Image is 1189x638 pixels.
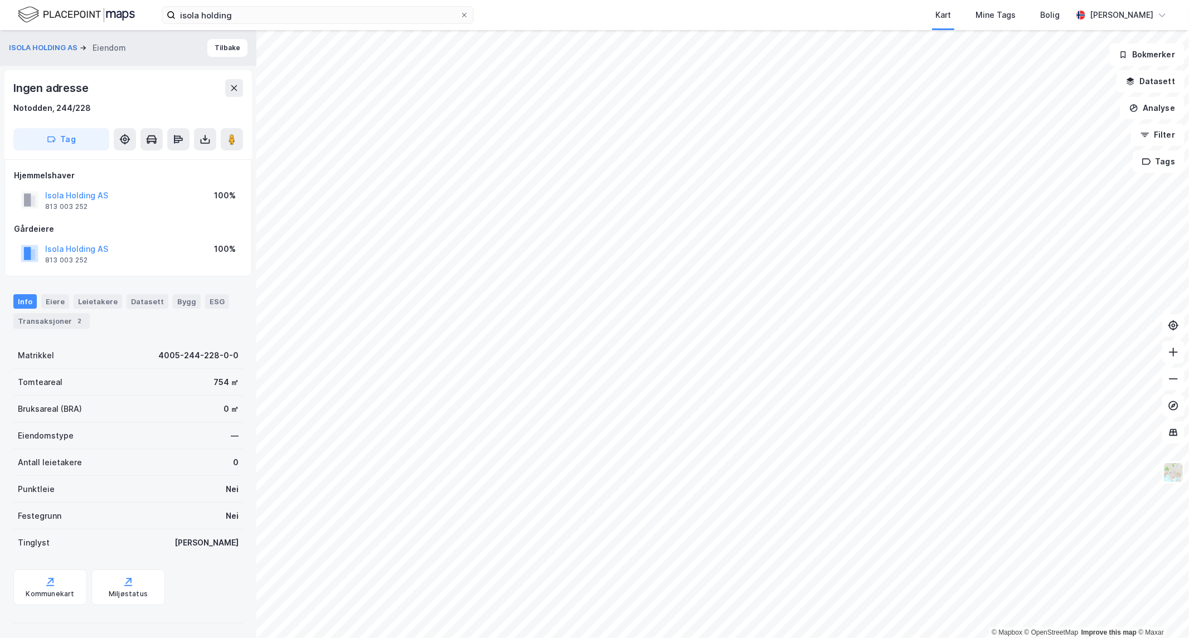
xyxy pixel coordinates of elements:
[226,483,239,496] div: Nei
[109,590,148,598] div: Miljøstatus
[1109,43,1185,66] button: Bokmerker
[45,256,88,265] div: 813 003 252
[173,294,201,309] div: Bygg
[18,456,82,469] div: Antall leietakere
[174,536,239,549] div: [PERSON_NAME]
[18,429,74,442] div: Eiendomstype
[18,5,135,25] img: logo.f888ab2527a4732fd821a326f86c7f29.svg
[14,169,242,182] div: Hjemmelshaver
[45,202,88,211] div: 813 003 252
[1133,585,1189,638] iframe: Chat Widget
[1040,8,1060,22] div: Bolig
[1090,8,1153,22] div: [PERSON_NAME]
[1117,70,1185,92] button: Datasett
[205,294,229,309] div: ESG
[18,349,54,362] div: Matrikkel
[127,294,168,309] div: Datasett
[1081,629,1137,636] a: Improve this map
[176,7,460,23] input: Søk på adresse, matrikkel, gårdeiere, leietakere eller personer
[93,41,126,55] div: Eiendom
[74,315,85,327] div: 2
[18,483,55,496] div: Punktleie
[1133,150,1185,173] button: Tags
[158,349,239,362] div: 4005-244-228-0-0
[1131,124,1185,146] button: Filter
[207,39,247,57] button: Tilbake
[13,128,109,150] button: Tag
[74,294,122,309] div: Leietakere
[13,313,90,329] div: Transaksjoner
[13,294,37,309] div: Info
[9,42,80,53] button: ISOLA HOLDING AS
[18,536,50,549] div: Tinglyst
[214,189,236,202] div: 100%
[1163,462,1184,483] img: Z
[18,402,82,416] div: Bruksareal (BRA)
[226,509,239,523] div: Nei
[992,629,1022,636] a: Mapbox
[14,222,242,236] div: Gårdeiere
[935,8,951,22] div: Kart
[231,429,239,442] div: —
[1133,585,1189,638] div: Kontrollprogram for chat
[41,294,69,309] div: Eiere
[1025,629,1079,636] a: OpenStreetMap
[26,590,74,598] div: Kommunekart
[214,242,236,256] div: 100%
[233,456,239,469] div: 0
[18,509,61,523] div: Festegrunn
[213,376,239,389] div: 754 ㎡
[18,376,62,389] div: Tomteareal
[224,402,239,416] div: 0 ㎡
[1120,97,1185,119] button: Analyse
[13,101,91,115] div: Notodden, 244/228
[13,79,90,97] div: Ingen adresse
[976,8,1016,22] div: Mine Tags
